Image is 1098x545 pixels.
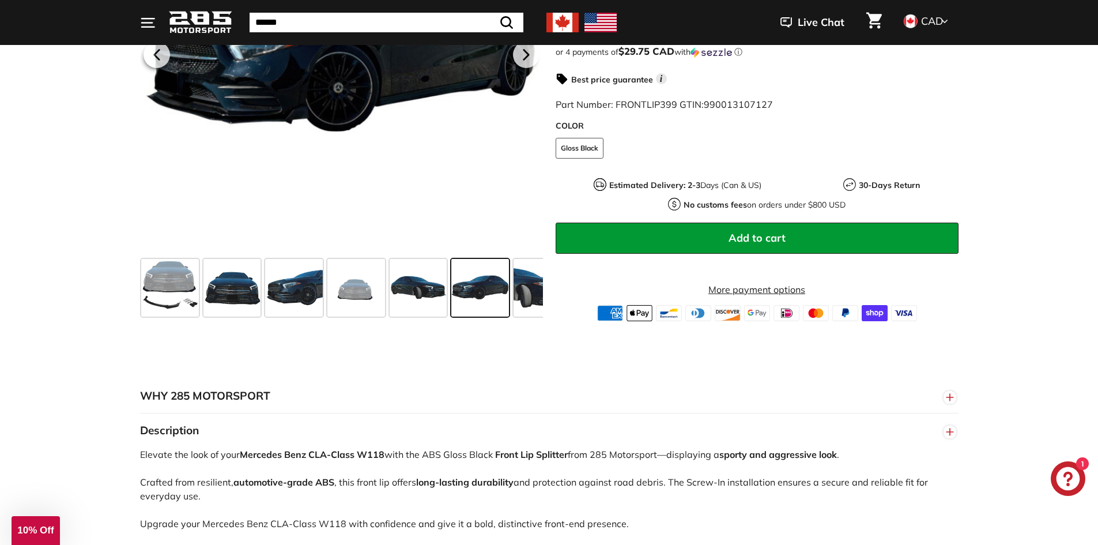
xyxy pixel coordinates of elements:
[715,305,741,321] img: discover
[729,231,786,245] span: Add to cart
[12,516,60,545] div: 10% Off
[719,449,837,460] strong: sporty and aggressive look
[685,305,711,321] img: diners_club
[140,379,959,414] button: WHY 285 MOTORSPORT
[556,223,959,254] button: Add to cart
[891,305,917,321] img: visa
[921,14,943,28] span: CAD
[495,449,568,460] strong: Front Lip Splitter
[1047,461,1089,499] inbox-online-store-chat: Shopify online store chat
[803,305,829,321] img: master
[691,47,732,58] img: Sezzle
[597,305,623,321] img: american_express
[556,46,959,58] div: or 4 payments of with
[859,3,889,42] a: Cart
[240,449,384,460] strong: Mercedes Benz CLA-Class W118
[140,414,959,448] button: Description
[798,15,844,30] span: Live Chat
[556,283,959,296] a: More payment options
[704,99,773,110] span: 990013107127
[618,45,674,57] span: $29.75 CAD
[556,99,773,110] span: Part Number: FRONTLIP399 GTIN:
[233,476,334,488] strong: automotive-grade ABS
[656,305,682,321] img: bancontact
[416,476,514,488] strong: long-lasting durability
[773,305,799,321] img: ideal
[556,120,959,132] label: COLOR
[744,305,770,321] img: google_pay
[627,305,652,321] img: apple_pay
[656,73,667,84] span: i
[684,200,747,210] strong: No customs fees
[684,199,846,211] p: on orders under $800 USD
[609,180,700,190] strong: Estimated Delivery: 2-3
[169,9,232,36] img: Logo_285_Motorsport_areodynamics_components
[765,8,859,37] button: Live Chat
[609,179,761,191] p: Days (Can & US)
[250,13,523,32] input: Search
[862,305,888,321] img: shopify_pay
[859,180,920,190] strong: 30-Days Return
[556,46,959,58] div: or 4 payments of$29.75 CADwithSezzle Click to learn more about Sezzle
[571,74,653,85] strong: Best price guarantee
[17,525,54,536] span: 10% Off
[832,305,858,321] img: paypal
